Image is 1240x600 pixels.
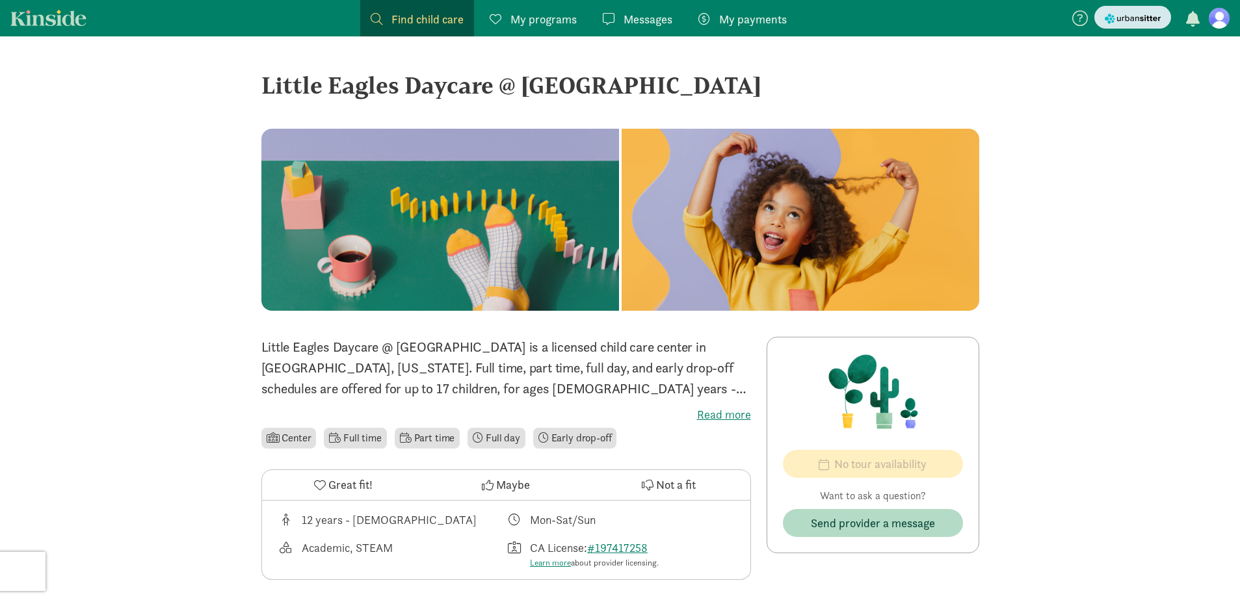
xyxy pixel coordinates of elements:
li: Center [261,428,317,449]
button: Great fit! [262,470,425,500]
span: My payments [719,10,787,28]
li: Full time [324,428,386,449]
span: Maybe [496,476,530,493]
span: Find child care [391,10,464,28]
button: No tour availability [783,450,963,478]
label: Read more [261,407,751,423]
div: This provider's education philosophy [278,539,507,569]
span: Messages [624,10,672,28]
a: Learn more [530,557,571,568]
li: Full day [468,428,525,449]
button: Maybe [425,470,587,500]
div: about provider licensing. [530,556,659,569]
a: Kinside [10,10,86,26]
div: 12 years - [DEMOGRAPHIC_DATA] [302,511,477,528]
div: Academic, STEAM [302,539,393,569]
span: My programs [510,10,577,28]
div: CA License: [530,539,659,569]
p: Want to ask a question? [783,488,963,504]
img: urbansitter_logo_small.svg [1105,12,1161,25]
div: Age range for children that this provider cares for [278,511,507,528]
span: Great fit! [328,476,373,493]
span: No tour availability [834,455,927,473]
button: Send provider a message [783,509,963,537]
div: Class schedule [506,511,735,528]
span: Send provider a message [811,514,935,532]
li: Part time [395,428,460,449]
a: #197417258 [587,540,648,555]
button: Not a fit [587,470,750,500]
div: License number [506,539,735,569]
p: Little Eagles Daycare @ [GEOGRAPHIC_DATA] is a licensed child care center in [GEOGRAPHIC_DATA], [... [261,337,751,399]
li: Early drop-off [533,428,617,449]
div: Little Eagles Daycare @ [GEOGRAPHIC_DATA] [261,68,979,103]
div: Mon-Sat/Sun [530,511,596,528]
span: Not a fit [656,476,696,493]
